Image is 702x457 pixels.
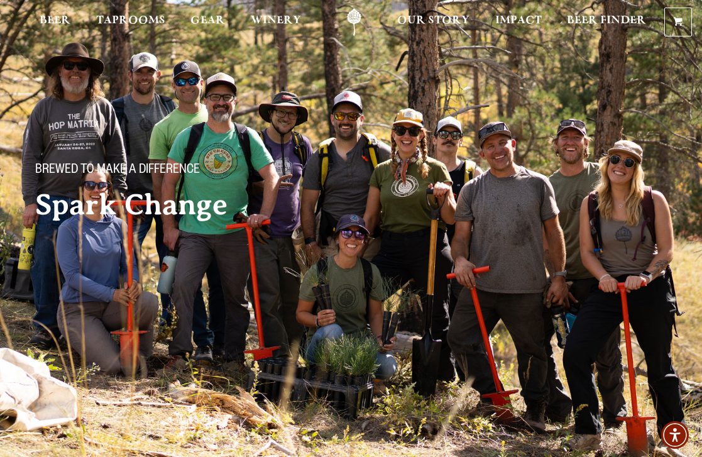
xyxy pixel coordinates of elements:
[389,8,478,36] a: Our Story
[190,16,225,26] span: Gear
[182,8,233,36] a: Gear
[567,16,646,26] span: Beer Finder
[96,16,165,26] span: Taprooms
[88,8,173,36] a: Taprooms
[31,8,79,36] a: Beer
[35,189,427,221] h2: Spark Change
[487,8,550,36] a: Impact
[35,163,200,179] span: Brewed to make a difference
[495,16,542,26] span: Impact
[251,16,301,26] span: Winery
[559,8,654,36] a: Beer Finder
[331,8,378,36] a: Odell Home
[40,16,70,26] span: Beer
[397,16,469,26] span: Our Story
[661,421,689,449] div: Accessibility Menu
[243,8,309,36] a: Winery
